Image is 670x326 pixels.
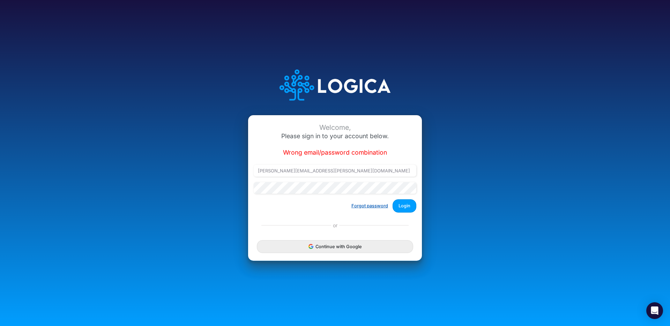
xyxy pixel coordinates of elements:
div: Open Intercom Messenger [646,302,663,319]
button: Login [393,199,416,212]
div: Welcome, [254,124,416,132]
span: Please sign in to your account below. [281,132,389,140]
input: Email [254,165,416,177]
button: Continue with Google [257,240,413,253]
span: Wrong email/password combination [283,149,387,156]
button: Forgot password [347,200,393,212]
